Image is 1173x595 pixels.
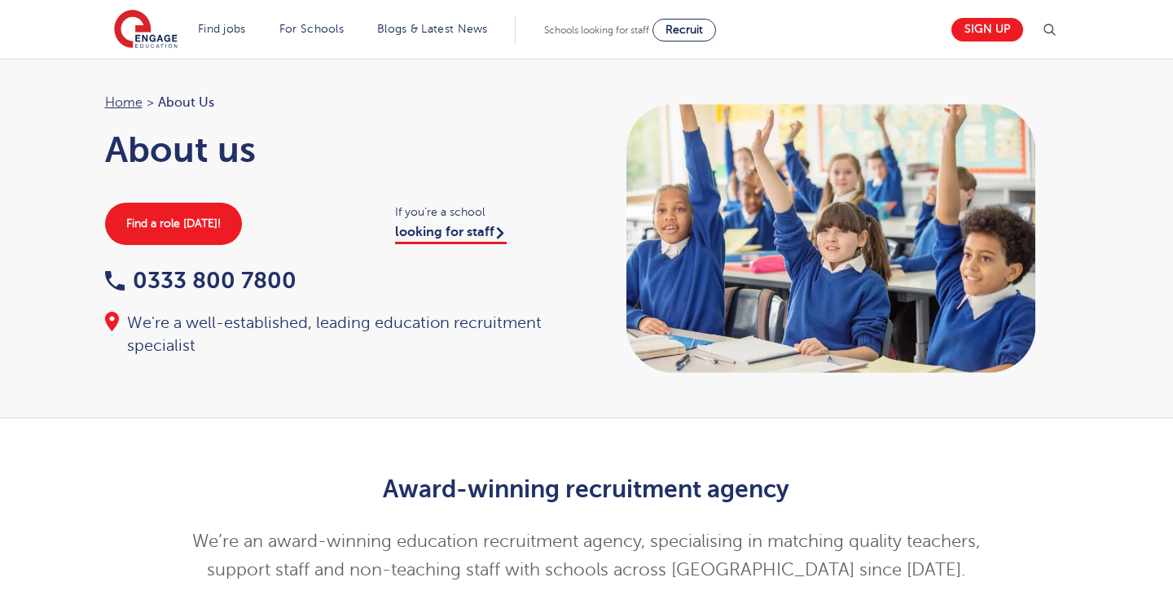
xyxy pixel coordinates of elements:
a: Blogs & Latest News [377,23,488,35]
a: Find jobs [198,23,246,35]
h2: Award-winning recruitment agency [187,475,986,503]
span: > [147,95,154,110]
a: Find a role [DATE]! [105,203,242,245]
a: Sign up [951,18,1023,42]
a: Home [105,95,143,110]
nav: breadcrumb [105,92,571,113]
span: About Us [158,92,214,113]
p: We’re an award-winning education recruitment agency, specialising in matching quality teachers, s... [187,527,986,584]
div: We're a well-established, leading education recruitment specialist [105,312,571,357]
span: If you're a school [395,203,570,221]
h1: About us [105,129,571,170]
span: Schools looking for staff [544,24,649,36]
img: Engage Education [114,10,178,50]
a: looking for staff [395,225,507,244]
a: Recruit [652,19,716,42]
a: For Schools [279,23,344,35]
a: 0333 800 7800 [105,268,297,293]
span: Recruit [666,24,703,36]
